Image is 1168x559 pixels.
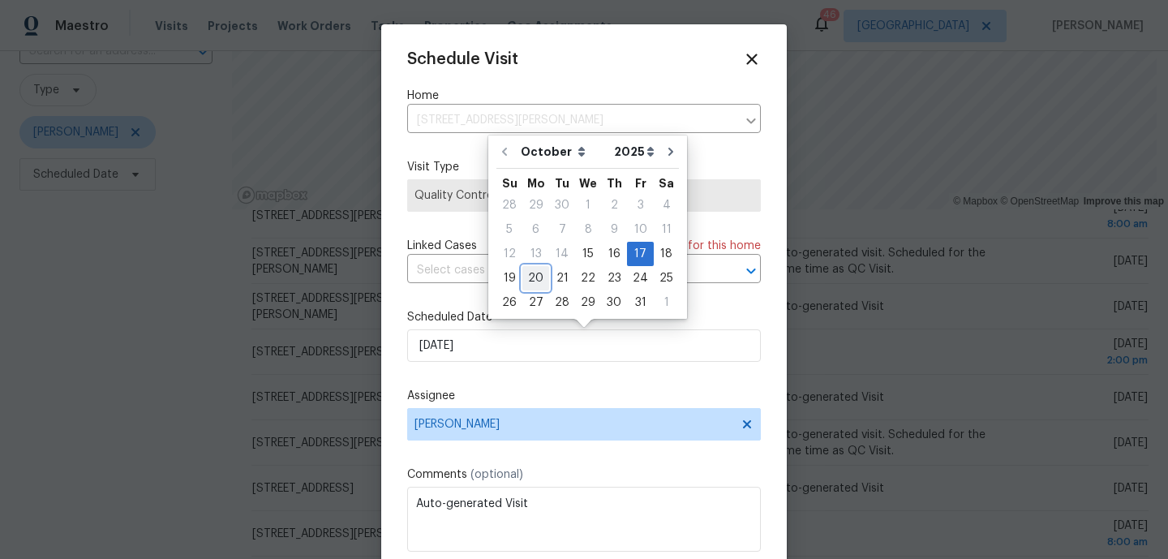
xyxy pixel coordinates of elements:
div: 18 [654,243,679,265]
label: Home [407,88,761,104]
div: 27 [522,291,549,314]
div: 21 [549,267,575,290]
div: Wed Oct 22 2025 [575,266,601,290]
div: Fri Oct 31 2025 [627,290,654,315]
div: 6 [522,218,549,241]
span: Close [743,50,761,68]
div: 28 [549,291,575,314]
div: 11 [654,218,679,241]
div: 12 [496,243,522,265]
div: Mon Oct 13 2025 [522,242,549,266]
label: Comments [407,467,761,483]
span: (optional) [470,469,523,480]
div: 1 [575,194,601,217]
abbr: Sunday [502,178,517,189]
abbr: Monday [527,178,545,189]
abbr: Wednesday [579,178,597,189]
div: Sat Oct 18 2025 [654,242,679,266]
div: 8 [575,218,601,241]
select: Month [517,140,610,164]
div: 15 [575,243,601,265]
div: 5 [496,218,522,241]
abbr: Friday [635,178,646,189]
div: Thu Oct 09 2025 [601,217,627,242]
div: 17 [627,243,654,265]
div: 30 [601,291,627,314]
div: 3 [627,194,654,217]
div: Tue Oct 28 2025 [549,290,575,315]
div: Fri Oct 17 2025 [627,242,654,266]
div: Sun Oct 12 2025 [496,242,522,266]
div: Thu Oct 02 2025 [601,193,627,217]
div: Wed Oct 29 2025 [575,290,601,315]
button: Open [740,260,762,282]
div: 25 [654,267,679,290]
div: Sun Oct 05 2025 [496,217,522,242]
div: Sun Sep 28 2025 [496,193,522,217]
abbr: Tuesday [555,178,569,189]
div: Thu Oct 23 2025 [601,266,627,290]
input: Enter in an address [407,108,736,133]
span: Schedule Visit [407,51,518,67]
div: Sun Oct 26 2025 [496,290,522,315]
div: Wed Oct 01 2025 [575,193,601,217]
div: Tue Sep 30 2025 [549,193,575,217]
div: 7 [549,218,575,241]
div: Thu Oct 30 2025 [601,290,627,315]
span: Linked Cases [407,238,477,254]
button: Go to previous month [492,135,517,168]
div: 26 [496,291,522,314]
div: 20 [522,267,549,290]
div: Thu Oct 16 2025 [601,242,627,266]
label: Assignee [407,388,761,404]
div: Sat Oct 25 2025 [654,266,679,290]
abbr: Saturday [659,178,674,189]
div: Tue Oct 07 2025 [549,217,575,242]
input: M/D/YYYY [407,329,761,362]
div: 23 [601,267,627,290]
span: Quality Control [414,187,754,204]
div: 13 [522,243,549,265]
div: 4 [654,194,679,217]
div: Fri Oct 24 2025 [627,266,654,290]
div: Sat Nov 01 2025 [654,290,679,315]
div: 24 [627,267,654,290]
div: Mon Oct 20 2025 [522,266,549,290]
div: 9 [601,218,627,241]
div: 30 [549,194,575,217]
div: Wed Oct 08 2025 [575,217,601,242]
textarea: Auto-generated Visit [407,487,761,552]
div: 22 [575,267,601,290]
div: Mon Sep 29 2025 [522,193,549,217]
label: Visit Type [407,159,761,175]
div: 2 [601,194,627,217]
div: 28 [496,194,522,217]
div: 31 [627,291,654,314]
abbr: Thursday [607,178,622,189]
div: Sat Oct 11 2025 [654,217,679,242]
div: Tue Oct 14 2025 [549,242,575,266]
div: 29 [522,194,549,217]
div: 29 [575,291,601,314]
div: 1 [654,291,679,314]
div: Mon Oct 06 2025 [522,217,549,242]
select: Year [610,140,659,164]
label: Scheduled Date [407,309,761,325]
div: Sun Oct 19 2025 [496,266,522,290]
div: Wed Oct 15 2025 [575,242,601,266]
div: 10 [627,218,654,241]
div: Tue Oct 21 2025 [549,266,575,290]
span: [PERSON_NAME] [414,418,732,431]
div: 16 [601,243,627,265]
input: Select cases [407,258,715,283]
div: Mon Oct 27 2025 [522,290,549,315]
div: Fri Oct 10 2025 [627,217,654,242]
div: 14 [549,243,575,265]
div: 19 [496,267,522,290]
div: Sat Oct 04 2025 [654,193,679,217]
button: Go to next month [659,135,683,168]
div: Fri Oct 03 2025 [627,193,654,217]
